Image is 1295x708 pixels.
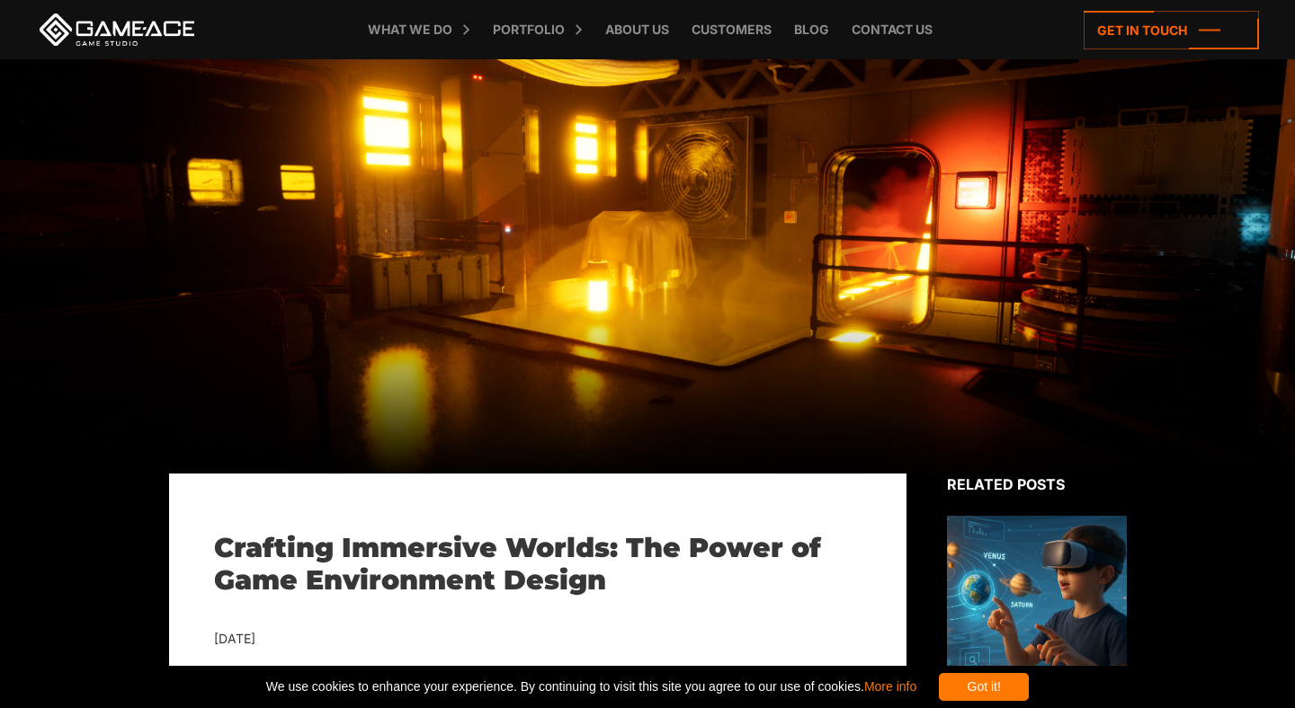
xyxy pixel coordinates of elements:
[947,473,1127,495] div: Related posts
[1084,11,1259,49] a: Get in touch
[266,673,916,701] span: We use cookies to enhance your experience. By continuing to visit this site you agree to our use ...
[947,516,1127,680] img: Related
[214,532,862,597] h1: Crafting Immersive Worlds: The Power of Game Environment Design
[939,673,1029,701] div: Got it!
[864,679,916,694] a: More info
[214,628,862,650] div: [DATE]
